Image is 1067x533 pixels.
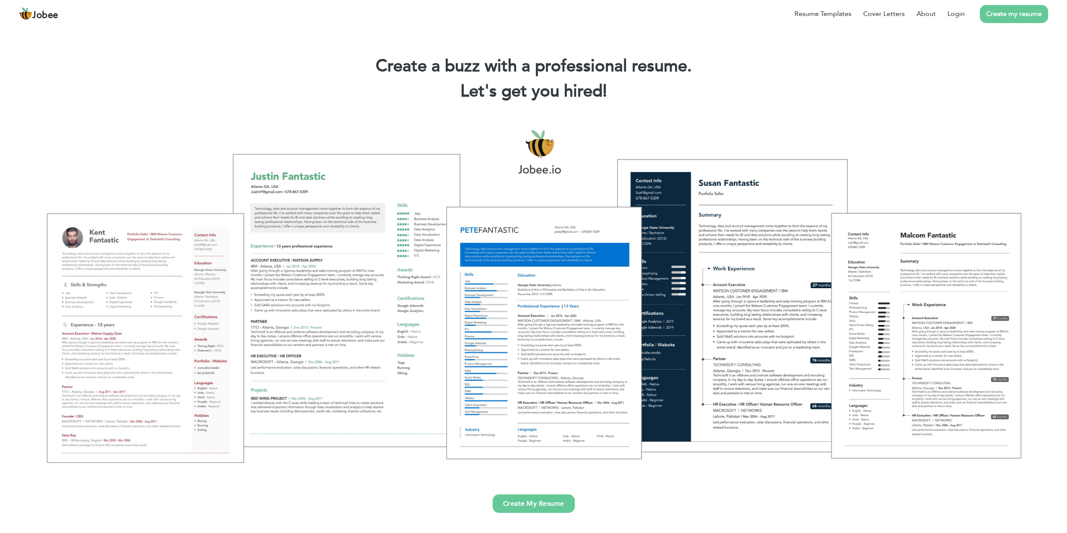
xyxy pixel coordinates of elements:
[19,7,32,21] img: jobee.io
[493,494,575,513] a: Create My Resume
[794,9,852,19] a: Resume Templates
[948,9,965,19] a: Login
[603,80,607,103] span: |
[501,80,607,103] span: get you hired!
[32,11,58,20] span: Jobee
[863,9,905,19] a: Cover Letters
[19,7,58,21] a: Jobee
[916,9,936,19] a: About
[13,81,1054,102] h2: Let's
[980,5,1048,23] a: Create my resume
[13,55,1054,77] h1: Create a buzz with a professional resume.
